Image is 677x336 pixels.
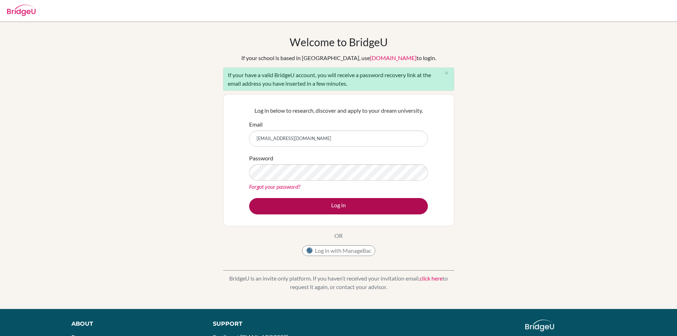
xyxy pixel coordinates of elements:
img: logo_white@2x-f4f0deed5e89b7ecb1c2cc34c3e3d731f90f0f143d5ea2071677605dd97b5244.png [525,320,554,331]
a: [DOMAIN_NAME] [370,54,417,61]
button: Log in [249,198,428,214]
a: Forgot your password? [249,183,300,190]
button: Log in with ManageBac [302,245,375,256]
div: If your have a valid BridgeU account, you will receive a password recovery link at the email addr... [223,68,454,91]
label: Password [249,154,273,162]
img: Bridge-U [7,5,36,16]
div: Support [213,320,330,328]
button: Close [440,68,454,79]
p: BridgeU is an invite only platform. If you haven’t received your invitation email, to request it ... [223,274,454,291]
p: Log in below to research, discover and apply to your dream university. [249,106,428,115]
i: close [444,70,449,76]
a: click here [420,275,442,282]
label: Email [249,120,263,129]
p: OR [334,231,343,240]
div: About [71,320,197,328]
div: If your school is based in [GEOGRAPHIC_DATA], use to login. [241,54,436,62]
h1: Welcome to BridgeU [290,36,388,48]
